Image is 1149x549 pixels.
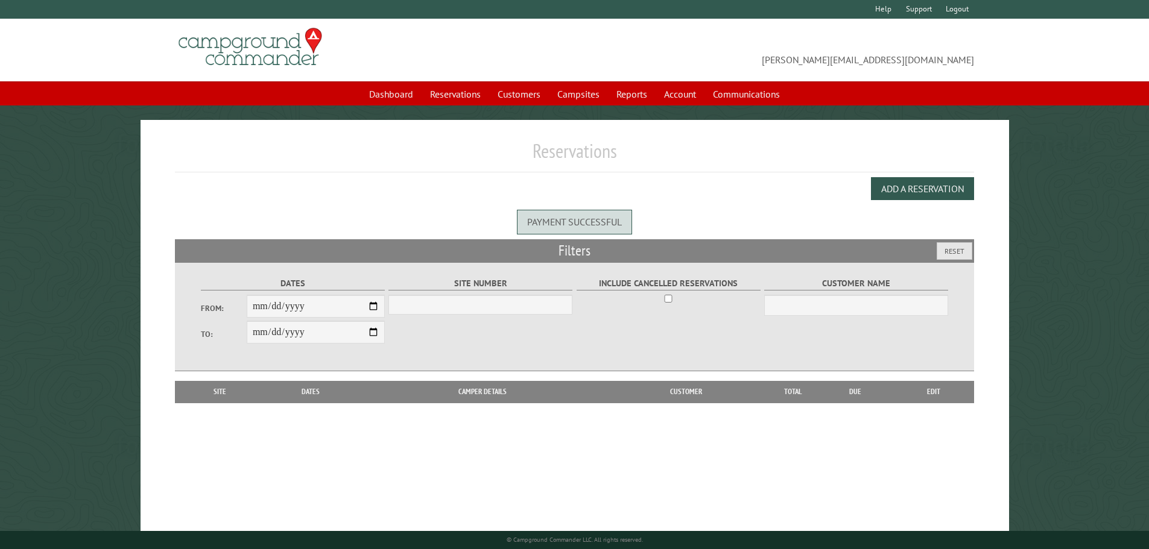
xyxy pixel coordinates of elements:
[201,328,247,340] label: To:
[259,381,362,403] th: Dates
[706,83,787,105] a: Communications
[893,381,975,403] th: Edit
[603,381,769,403] th: Customer
[490,83,548,105] a: Customers
[201,303,247,314] label: From:
[769,381,817,403] th: Total
[388,277,572,290] label: Site Number
[871,177,974,200] button: Add a Reservation
[175,139,975,172] h1: Reservations
[517,210,632,234] div: Payment successful
[423,83,488,105] a: Reservations
[577,277,761,290] label: Include Cancelled Reservations
[175,239,975,262] h2: Filters
[507,536,643,544] small: © Campground Commander LLC. All rights reserved.
[657,83,703,105] a: Account
[201,277,385,290] label: Dates
[362,381,603,403] th: Camper Details
[937,242,972,260] button: Reset
[175,24,326,71] img: Campground Commander
[550,83,607,105] a: Campsites
[817,381,893,403] th: Due
[764,277,948,290] label: Customer Name
[575,33,975,67] span: [PERSON_NAME][EMAIL_ADDRESS][DOMAIN_NAME]
[609,83,654,105] a: Reports
[362,83,420,105] a: Dashboard
[181,381,259,403] th: Site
